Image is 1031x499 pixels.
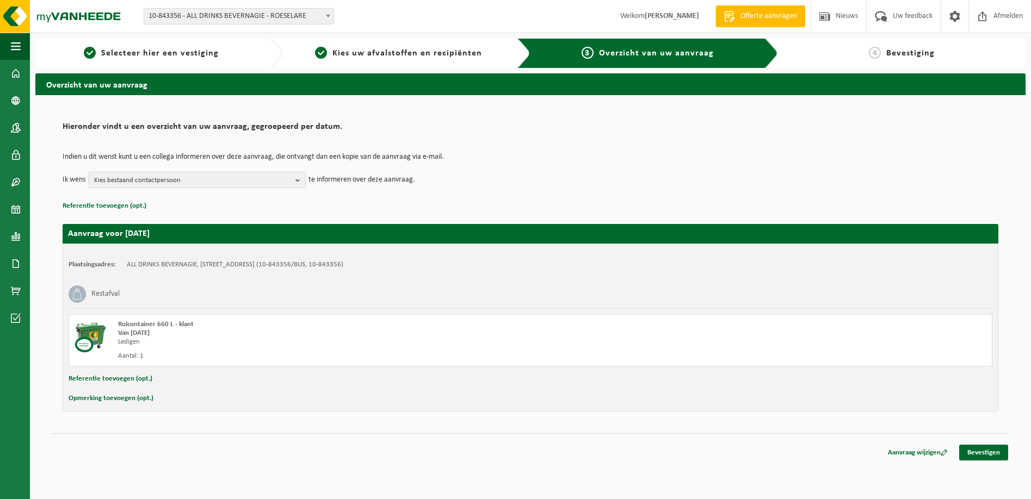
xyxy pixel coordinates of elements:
span: Offerte aanvragen [738,11,800,22]
p: te informeren over deze aanvraag. [308,172,415,188]
a: Offerte aanvragen [715,5,805,27]
span: 10-843356 - ALL DRINKS BEVERNAGIE - ROESELARE [144,8,334,24]
strong: Van [DATE] [118,329,150,336]
h2: Hieronder vindt u een overzicht van uw aanvraag, gegroepeerd per datum. [63,122,998,137]
span: 1 [84,47,96,59]
button: Referentie toevoegen (opt.) [63,199,146,213]
div: Aantal: 1 [118,352,574,360]
button: Opmerking toevoegen (opt.) [69,391,153,406]
span: Bevestiging [886,49,935,58]
td: ALL DRINKS BEVERNAGIE, [STREET_ADDRESS] (10-843356/BUS, 10-843356) [127,260,343,269]
h2: Overzicht van uw aanvraag [35,73,1026,95]
span: Kies uw afvalstoffen en recipiënten [332,49,482,58]
span: 4 [869,47,881,59]
strong: Plaatsingsadres: [69,261,116,268]
button: Kies bestaand contactpersoon [88,172,306,188]
span: Kies bestaand contactpersoon [94,172,291,189]
strong: Aanvraag voor [DATE] [68,229,150,238]
span: 2 [315,47,327,59]
span: Selecteer hier een vestiging [101,49,219,58]
p: Indien u dit wenst kunt u een collega informeren over deze aanvraag, die ontvangt dan een kopie v... [63,153,998,161]
a: 1Selecteer hier een vestiging [41,47,261,60]
a: Aanvraag wijzigen [880,445,956,460]
img: WB-0660-CU.png [75,320,107,353]
span: Rolcontainer 660 L - klant [118,321,194,328]
a: 2Kies uw afvalstoffen en recipiënten [288,47,509,60]
h3: Restafval [91,285,120,303]
span: 3 [582,47,594,59]
span: Overzicht van uw aanvraag [599,49,714,58]
p: Ik wens [63,172,85,188]
strong: [PERSON_NAME] [645,12,699,20]
span: 10-843356 - ALL DRINKS BEVERNAGIE - ROESELARE [144,9,334,24]
button: Referentie toevoegen (opt.) [69,372,152,386]
div: Ledigen [118,338,574,346]
a: Bevestigen [959,445,1008,460]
